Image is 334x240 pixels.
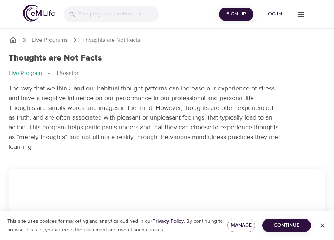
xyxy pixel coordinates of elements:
input: Find programs, teachers, etc... [79,6,159,22]
button: Continue [262,219,311,232]
nav: breadcrumb [9,36,325,44]
p: 1 Session [56,69,79,77]
button: Log in [256,8,291,21]
span: Continue [268,221,305,230]
p: Thoughts are Not Facts [82,36,140,44]
nav: breadcrumb [9,69,325,78]
a: Privacy Policy [152,218,184,225]
button: Manage [227,219,255,232]
span: Manage [233,221,249,230]
a: Live Programs [32,36,68,44]
p: Live Program [9,69,42,77]
img: logo [23,5,55,22]
button: menu [291,4,311,24]
button: Sign Up [219,8,253,21]
span: Log in [259,10,288,19]
h1: Thoughts are Not Facts [9,53,102,63]
span: Sign Up [222,10,251,19]
p: The way that we think, and our habitual thought patterns can increase our experience of stress an... [9,84,279,152]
